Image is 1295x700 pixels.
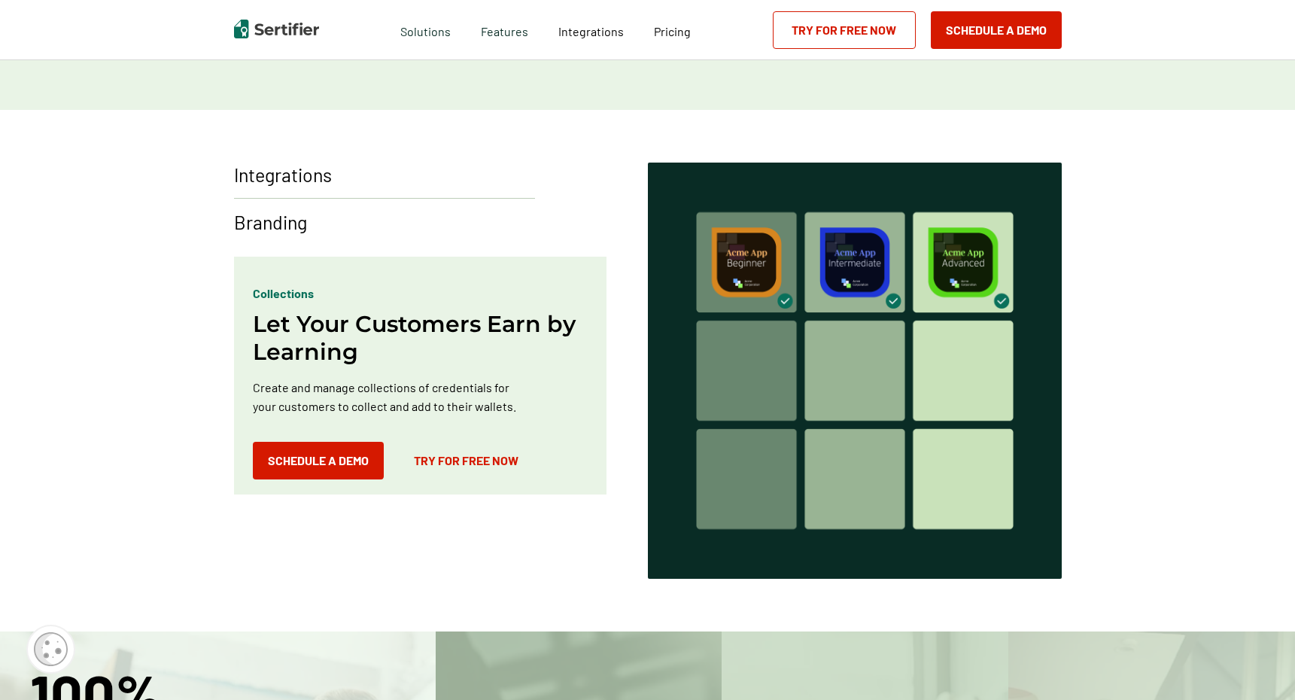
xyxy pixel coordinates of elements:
iframe: Chat Widget [1220,628,1295,700]
span: Features [481,20,528,39]
a: Try for Free Now [399,442,534,479]
p: Branding [234,210,307,234]
a: Integrations [558,20,624,39]
span: Solutions [400,20,451,39]
p: Create and manage collections of credentials for your customers to collect and add to their wallets. [253,378,521,415]
p: Collections [253,284,314,303]
span: Integrations [558,24,624,38]
span: Pricing [654,24,691,38]
h2: Let Your Customers Earn by Learning [253,310,588,366]
a: Try for Free Now [773,11,916,49]
a: Pricing [654,20,691,39]
img: Cookie Popup Icon [34,632,68,666]
p: Integrations [234,163,332,187]
button: Schedule a Demo [931,11,1062,49]
img: Sertifier | Digital Credentialing Platform [234,20,319,38]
